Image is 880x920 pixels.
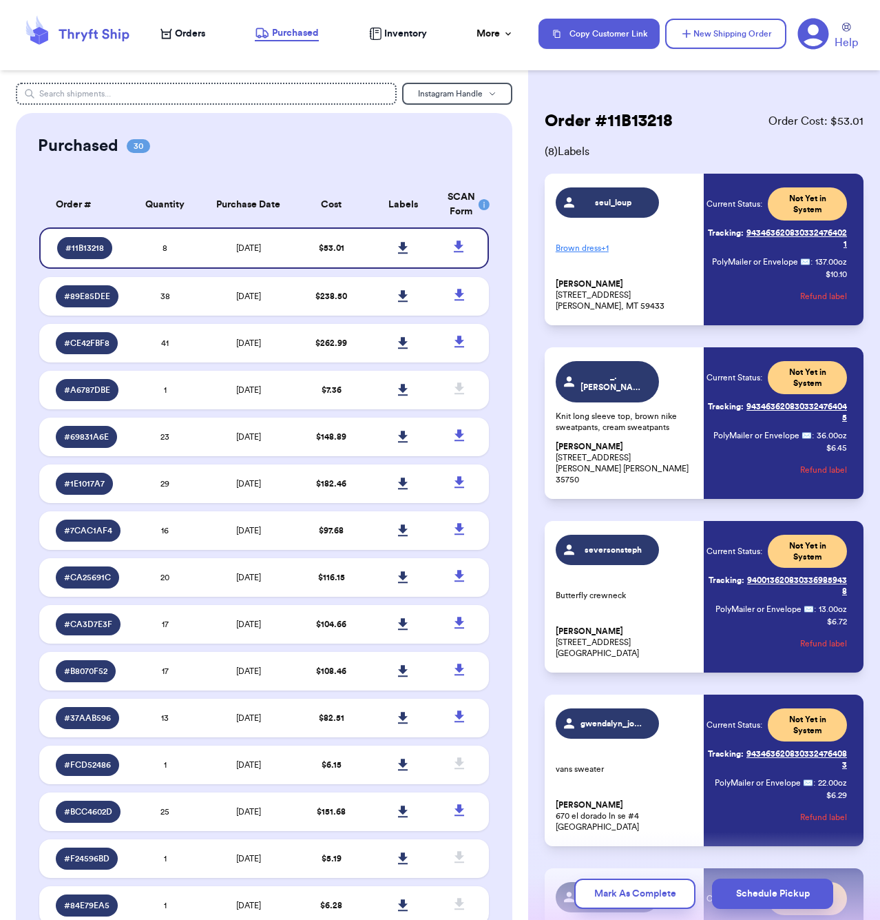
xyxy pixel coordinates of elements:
[556,279,623,289] span: [PERSON_NAME]
[601,244,609,252] span: + 1
[538,19,660,49] button: Copy Customer Link
[800,455,847,485] button: Refund label
[776,367,839,389] span: Not Yet in System
[818,777,847,788] span: 22.00 oz
[709,575,744,586] span: Tracking:
[64,525,112,536] span: # 7CAC1AF4
[295,182,367,227] th: Cost
[810,256,813,267] span: :
[706,569,847,602] a: Tracking:9400136208303369859438
[835,34,858,51] span: Help
[776,714,839,736] span: Not Yet in System
[315,339,347,347] span: $ 262.99
[826,269,847,280] p: $ 10.10
[164,386,167,394] span: 1
[580,197,646,208] span: seul_loup
[580,544,646,555] span: seversonsteph
[160,573,169,582] span: 20
[164,761,167,769] span: 1
[164,855,167,863] span: 1
[545,110,673,132] h2: Order # 11B13218
[814,604,816,615] span: :
[545,143,863,160] span: ( 8 ) Labels
[162,667,169,675] span: 17
[715,605,814,613] span: PolyMailer or Envelope ✉️
[236,808,261,816] span: [DATE]
[708,227,744,238] span: Tracking:
[800,628,847,659] button: Refund label
[16,83,397,105] input: Search shipments...
[556,278,696,311] p: [STREET_ADDRESS] [PERSON_NAME], MT 59433
[201,182,295,227] th: Purchase Date
[316,667,346,675] span: $ 108.46
[556,626,696,659] p: [STREET_ADDRESS] [GEOGRAPHIC_DATA]
[776,193,839,215] span: Not Yet in System
[826,442,847,453] p: $ 6.45
[418,90,483,98] span: Instagram Handle
[160,292,170,300] span: 38
[556,441,696,485] p: [STREET_ADDRESS] [PERSON_NAME] [PERSON_NAME] 35750
[812,430,814,441] span: :
[236,339,261,347] span: [DATE]
[236,292,261,300] span: [DATE]
[827,616,847,627] p: $ 6.72
[819,604,847,615] span: 13.00 oz
[320,901,342,910] span: $ 6.28
[318,573,345,582] span: $ 116.15
[712,258,810,266] span: PolyMailer or Envelope ✉️
[163,244,167,252] span: 8
[706,372,762,383] span: Current Status:
[580,718,646,729] span: gwendalyn_jones
[64,666,107,677] span: # B8070F52
[800,281,847,311] button: Refund label
[556,800,623,810] span: [PERSON_NAME]
[817,430,847,441] span: 36.00 oz
[712,879,833,909] button: Schedule Pickup
[322,386,342,394] span: $ 7.36
[129,182,201,227] th: Quantity
[448,190,472,219] div: SCAN Form
[319,527,344,535] span: $ 97.68
[236,714,261,722] span: [DATE]
[38,135,118,157] h2: Purchased
[64,619,112,630] span: # CA3D7E3F
[175,27,205,41] span: Orders
[319,244,344,252] span: $ 53.01
[236,244,261,252] span: [DATE]
[236,620,261,628] span: [DATE]
[776,540,839,562] span: Not Yet in System
[715,779,813,787] span: PolyMailer or Envelope ✉️
[236,480,261,488] span: [DATE]
[160,27,205,41] a: Orders
[316,480,346,488] span: $ 182.46
[713,431,812,440] span: PolyMailer or Envelope ✉️
[826,790,847,801] p: $ 6.29
[580,371,646,393] span: _.[PERSON_NAME]
[322,855,342,863] span: $ 5.19
[160,808,169,816] span: 25
[160,480,169,488] span: 29
[556,442,623,452] span: [PERSON_NAME]
[161,714,169,722] span: 13
[813,777,815,788] span: :
[556,237,696,259] p: Brown dress
[768,113,863,130] span: Order Cost: $ 53.01
[160,433,169,441] span: 23
[476,27,514,41] div: More
[815,256,847,267] span: 137.00 oz
[556,799,696,832] p: 670 el dorado ln se #4 [GEOGRAPHIC_DATA]
[162,620,169,628] span: 17
[236,667,261,675] span: [DATE]
[574,879,695,909] button: Mark As Complete
[665,19,786,49] button: New Shipping Order
[369,27,427,41] a: Inventory
[64,572,111,583] span: # CA25691C
[64,431,109,442] span: # 69831A6E
[556,626,623,637] span: [PERSON_NAME]
[236,573,261,582] span: [DATE]
[64,713,111,724] span: # 37AAB596
[835,23,858,51] a: Help
[402,83,512,105] button: Instagram Handle
[64,806,112,817] span: # BCC4602D
[64,478,105,489] span: # 1E1017A7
